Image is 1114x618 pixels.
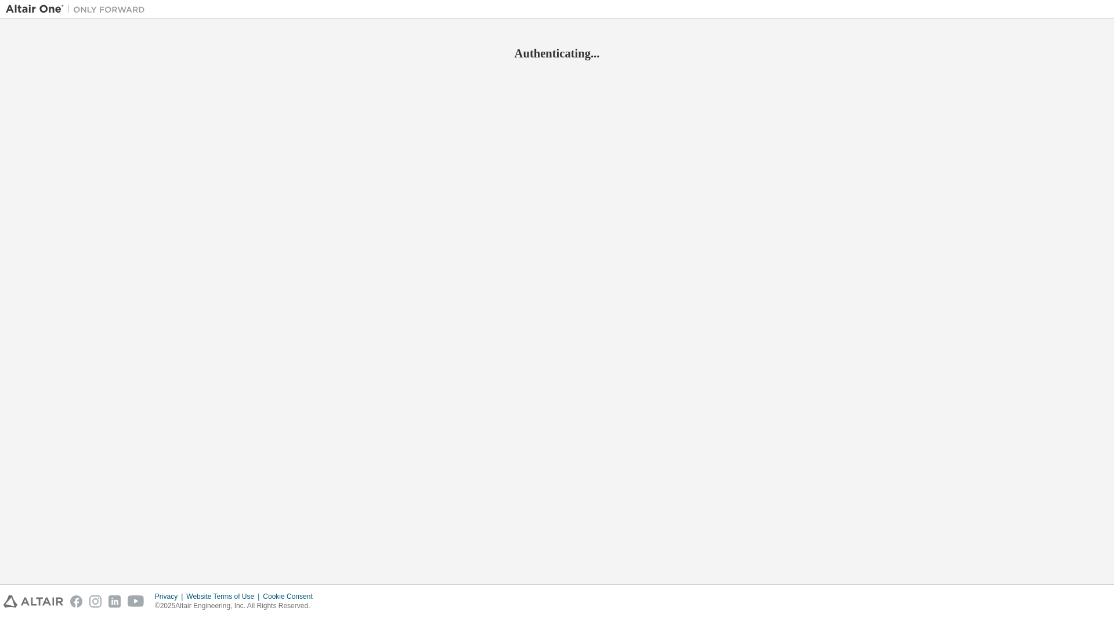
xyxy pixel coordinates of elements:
img: instagram.svg [89,595,102,608]
div: Privacy [155,592,186,601]
img: youtube.svg [128,595,144,608]
img: facebook.svg [70,595,82,608]
img: altair_logo.svg [3,595,63,608]
div: Cookie Consent [263,592,319,601]
img: Altair One [6,3,151,15]
div: Website Terms of Use [186,592,263,601]
p: © 2025 Altair Engineering, Inc. All Rights Reserved. [155,601,320,611]
h2: Authenticating... [6,46,1108,61]
img: linkedin.svg [108,595,121,608]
